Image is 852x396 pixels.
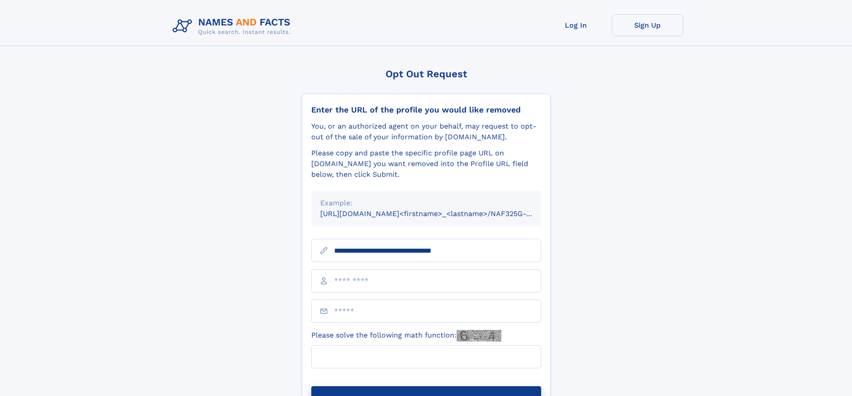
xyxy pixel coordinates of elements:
a: Sign Up [612,14,683,36]
div: Please copy and paste the specific profile page URL on [DOMAIN_NAME] you want removed into the Pr... [311,148,541,180]
img: Logo Names and Facts [169,14,298,38]
a: Log In [540,14,612,36]
small: [URL][DOMAIN_NAME]<firstname>_<lastname>/NAF325G-xxxxxxxx [320,209,558,218]
div: You, or an authorized agent on your behalf, may request to opt-out of the sale of your informatio... [311,121,541,142]
label: Please solve the following math function: [311,330,501,342]
div: Example: [320,198,532,208]
div: Enter the URL of the profile you would like removed [311,105,541,115]
div: Opt Out Request [302,68,551,79]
